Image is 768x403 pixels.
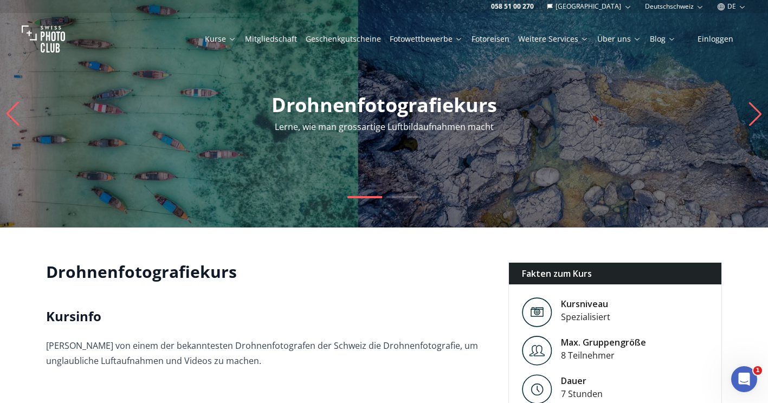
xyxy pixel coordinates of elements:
a: Blog [650,34,676,44]
a: 058 51 00 270 [491,2,534,11]
a: Kurse [205,34,236,44]
button: Einloggen [685,31,746,47]
a: Weitere Services [518,34,589,44]
a: Über uns [597,34,641,44]
div: Spezialisiert [561,310,610,323]
button: Kurse [201,31,241,47]
img: Swiss photo club [22,17,65,61]
div: Fakten zum Kurs [509,263,722,284]
h2: Kursinfo [46,308,491,325]
button: Mitgliedschaft [241,31,301,47]
img: Level [522,336,552,366]
h1: Drohnenfotografiekurs [46,262,491,282]
button: Geschenkgutscheine [301,31,385,47]
div: 8 Teilnehmer [561,349,646,362]
a: Mitgliedschaft [245,34,297,44]
div: Max. Gruppengröße [561,336,646,349]
button: Über uns [593,31,646,47]
button: Blog [646,31,680,47]
div: 7 Stunden [561,387,603,400]
a: Geschenkgutscheine [306,34,381,44]
div: Kursniveau [561,297,610,310]
img: Level [522,297,552,327]
button: Weitere Services [514,31,593,47]
div: Dauer [561,374,603,387]
a: Fotoreisen [472,34,509,44]
span: 1 [753,366,762,375]
p: [PERSON_NAME] von einem der bekanntesten Drohnenfotografen der Schweiz die Drohnenfotografie, um ... [46,338,491,368]
a: Fotowettbewerbe [390,34,463,44]
button: Fotoreisen [467,31,514,47]
button: Fotowettbewerbe [385,31,467,47]
iframe: Intercom live chat [731,366,757,392]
